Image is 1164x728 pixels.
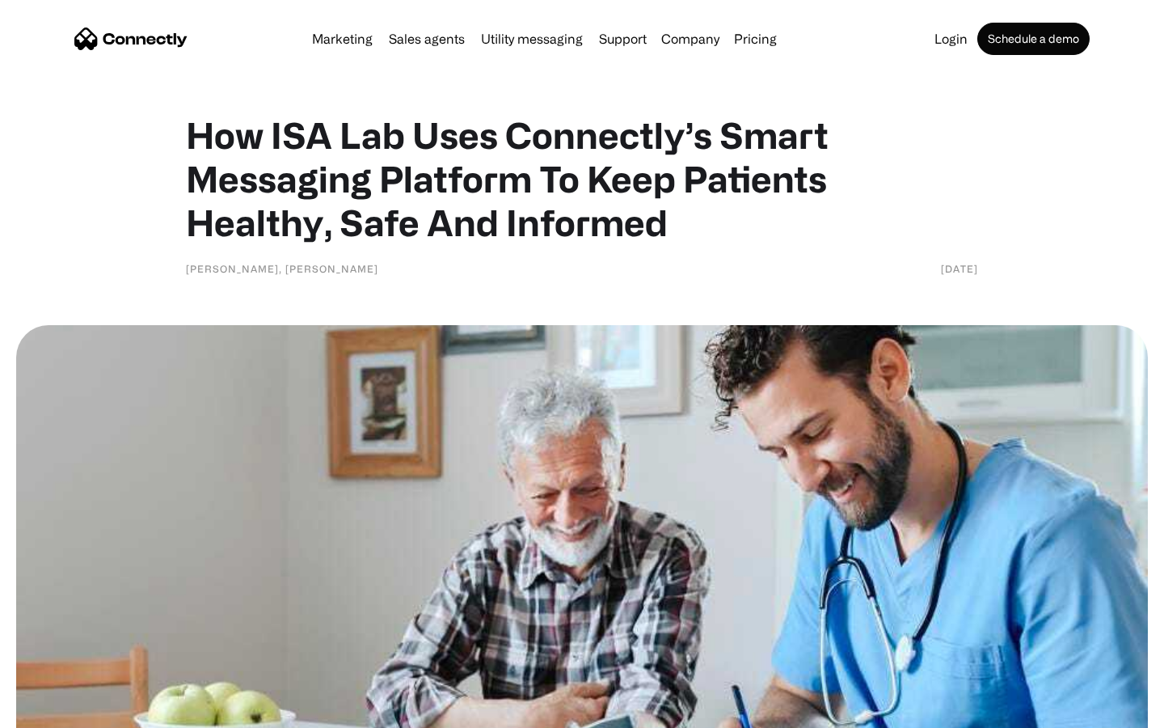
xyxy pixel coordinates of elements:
[474,32,589,45] a: Utility messaging
[32,700,97,722] ul: Language list
[74,27,188,51] a: home
[727,32,783,45] a: Pricing
[593,32,653,45] a: Support
[382,32,471,45] a: Sales agents
[941,260,978,277] div: [DATE]
[656,28,724,50] div: Company
[186,260,378,277] div: [PERSON_NAME], [PERSON_NAME]
[186,113,978,244] h1: How ISA Lab Uses Connectly’s Smart Messaging Platform To Keep Patients Healthy, Safe And Informed
[928,32,974,45] a: Login
[306,32,379,45] a: Marketing
[661,28,719,50] div: Company
[16,700,97,722] aside: Language selected: English
[977,23,1090,55] a: Schedule a demo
